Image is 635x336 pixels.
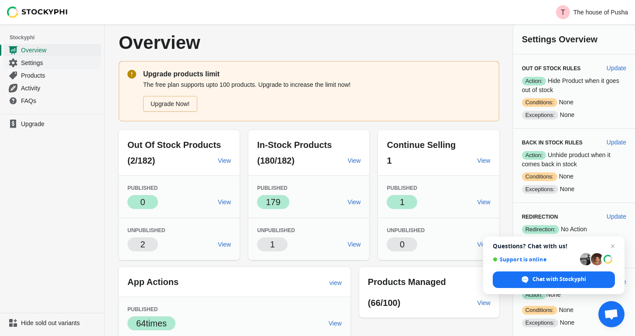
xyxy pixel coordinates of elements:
span: Out Of Stock Products [127,140,221,150]
a: View [214,237,234,252]
span: Stockyphi [10,33,104,42]
button: Update [603,209,630,224]
img: Stockyphi [7,7,68,18]
span: View [218,157,231,164]
a: Upgrade [3,118,101,130]
p: Hide Product when it goes out of stock [522,76,626,94]
span: View [218,241,231,248]
span: Chat with Stockyphi [532,275,586,283]
span: 1 [387,156,391,165]
p: 1 [270,238,275,250]
span: Published [127,306,158,312]
span: View [477,199,491,206]
span: App Actions [127,277,178,287]
a: Activity [3,82,101,94]
a: View [474,153,494,168]
p: None [522,110,626,120]
p: Unhide product when it comes back in stock [522,151,626,168]
span: Conditions: [522,172,557,181]
h3: Redirection [522,213,600,220]
span: Published [127,185,158,191]
a: View [214,153,234,168]
span: Conditions: [522,306,557,315]
a: Products [3,69,101,82]
span: Avatar with initials T [556,5,570,19]
span: Questions? Chat with us! [493,243,615,250]
span: Unpublished [257,227,295,233]
span: Support is online [493,256,577,263]
span: Action: [522,151,546,160]
a: View [344,153,364,168]
span: Action: [522,291,546,299]
span: Products Managed [368,277,446,287]
span: (2/182) [127,156,155,165]
span: View [329,320,342,327]
h3: Back in Stock Rules [522,139,600,146]
p: None [522,305,626,315]
span: 179 [266,197,280,207]
span: Settings [21,58,99,67]
span: Hide sold out variants [21,319,99,327]
span: Unpublished [387,227,425,233]
span: Update [607,65,626,72]
a: View [325,315,345,331]
span: View [477,241,491,248]
a: Hide sold out variants [3,317,101,329]
span: Exceptions: [522,319,558,327]
button: Update [603,60,630,76]
span: Activity [21,84,99,93]
a: View [344,194,364,210]
span: View [477,157,491,164]
a: View [474,194,494,210]
button: Update [603,134,630,150]
span: (180/182) [257,156,295,165]
span: Products [21,71,99,80]
a: Settings [3,56,101,69]
span: View [347,157,360,164]
a: Open chat [598,301,625,327]
p: None [522,172,626,181]
p: None [522,318,626,327]
a: View [344,237,364,252]
span: (66/100) [368,298,401,308]
span: Action: [522,77,546,86]
span: Unpublished [127,227,165,233]
p: Overview [119,33,346,52]
a: View [474,295,494,311]
span: Exceptions: [522,111,558,120]
span: Overview [21,46,99,55]
span: 64 times [136,319,167,328]
span: view [330,279,342,286]
span: View [347,199,360,206]
span: Update [607,213,626,220]
span: View [477,299,491,306]
span: Exceptions: [522,185,558,194]
h3: Out of Stock Rules [522,65,600,72]
span: Upgrade [21,120,99,128]
a: view [326,275,345,291]
span: 2 [140,240,145,249]
span: Published [257,185,287,191]
p: Upgrade products limit [143,69,491,79]
span: View [347,241,360,248]
span: Update [607,139,626,146]
a: Overview [3,44,101,56]
span: Settings Overview [522,34,597,44]
span: Continue Selling [387,140,456,150]
p: No Action [522,225,626,234]
p: None [522,98,626,107]
a: Upgrade Now! [143,96,197,112]
span: 1 [400,197,405,207]
a: FAQs [3,94,101,107]
p: None [522,185,626,194]
span: Published [387,185,417,191]
span: View [218,199,231,206]
span: FAQs [21,96,99,105]
text: T [561,9,565,16]
a: View [214,194,234,210]
a: View [474,237,494,252]
span: 0 [400,240,405,249]
p: None [522,290,626,299]
span: Chat with Stockyphi [493,271,615,288]
span: 0 [140,197,145,207]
